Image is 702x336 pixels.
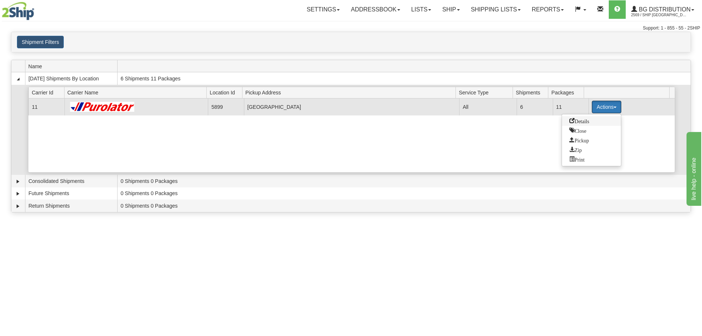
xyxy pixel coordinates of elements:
img: Purolator [68,102,137,112]
a: Ship [437,0,465,19]
span: Shipments [516,87,548,98]
a: Reports [526,0,569,19]
span: Name [28,60,117,72]
span: 2569 / Ship [GEOGRAPHIC_DATA] [631,11,687,19]
a: Expand [14,190,22,197]
td: 5899 [208,98,244,115]
span: Close [569,128,586,133]
td: 0 Shipments 0 Packages [117,200,691,212]
a: Close this group [562,126,621,135]
td: 11 [553,98,589,115]
a: Request a carrier pickup [562,135,621,145]
span: Details [569,118,589,123]
td: Future Shipments [25,187,117,200]
td: 0 Shipments 0 Packages [117,175,691,187]
a: Expand [14,178,22,185]
a: Zip and Download All Shipping Documents [562,145,621,155]
span: Pickup [569,137,589,142]
td: 6 [517,98,552,115]
iframe: chat widget [685,130,701,205]
td: Consolidated Shipments [25,175,117,187]
td: [DATE] Shipments By Location [25,72,117,85]
button: Shipment Filters [17,36,64,48]
span: BG Distribution [637,6,691,13]
a: BG Distribution 2569 / Ship [GEOGRAPHIC_DATA] [626,0,700,19]
button: Actions [592,101,621,113]
span: Zip [569,147,581,152]
a: Shipping lists [465,0,526,19]
a: Go to Details view [562,116,621,126]
span: Print [569,156,584,162]
a: Settings [301,0,345,19]
img: logo2569.jpg [2,2,34,20]
div: live help - online [6,4,68,13]
td: [GEOGRAPHIC_DATA] [244,98,460,115]
span: Carrier Name [67,87,207,98]
td: 0 Shipments 0 Packages [117,187,691,200]
td: All [459,98,517,115]
span: Pickup Address [245,87,456,98]
a: Lists [406,0,437,19]
a: Collapse [14,75,22,83]
div: Support: 1 - 855 - 55 - 2SHIP [2,25,700,31]
a: Print or Download All Shipping Documents in one file [562,155,621,164]
span: Carrier Id [32,87,64,98]
a: Addressbook [345,0,406,19]
span: Packages [551,87,584,98]
span: Location Id [210,87,242,98]
td: Return Shipments [25,200,117,212]
a: Expand [14,202,22,210]
td: 11 [28,98,64,115]
span: Service Type [459,87,513,98]
td: 6 Shipments 11 Packages [117,72,691,85]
